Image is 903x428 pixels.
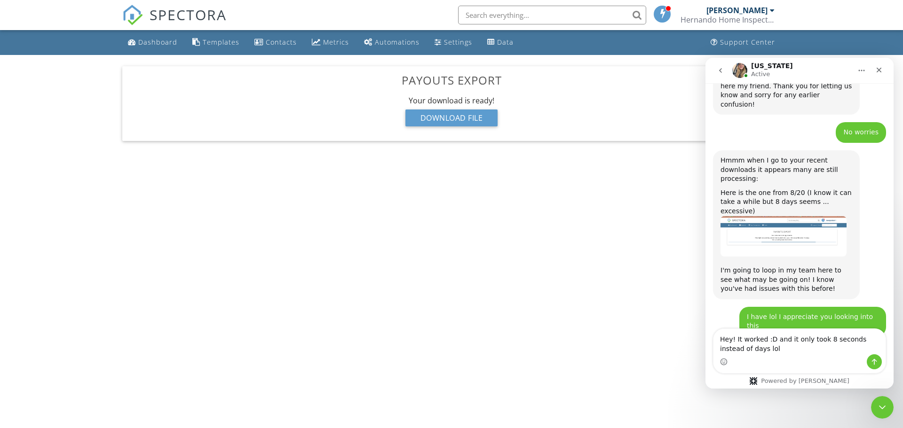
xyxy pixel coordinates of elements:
[203,38,239,47] div: Templates
[705,58,894,389] iframe: Intercom live chat
[122,5,143,25] img: The Best Home Inspection Software - Spectora
[308,34,353,51] a: Metrics
[360,34,423,51] a: Automations (Basic)
[706,6,768,15] div: [PERSON_NAME]
[323,38,349,47] div: Metrics
[124,34,181,51] a: Dashboard
[405,109,498,126] div: Download File
[681,15,775,24] div: Hernando Home Inspector
[458,6,646,24] input: Search everything...
[251,34,301,51] a: Contacts
[150,5,227,24] span: SPECTORA
[375,38,420,47] div: Automations
[189,34,243,51] a: Templates
[130,74,773,86] h3: Payouts Export
[497,38,514,47] div: Data
[266,38,297,47] div: Contacts
[130,95,773,106] div: Your download is ready!
[444,38,472,47] div: Settings
[431,34,476,51] a: Settings
[707,34,779,51] a: Support Center
[122,13,227,32] a: SPECTORA
[138,38,177,47] div: Dashboard
[720,38,775,47] div: Support Center
[483,34,517,51] a: Data
[871,396,894,419] iframe: Intercom live chat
